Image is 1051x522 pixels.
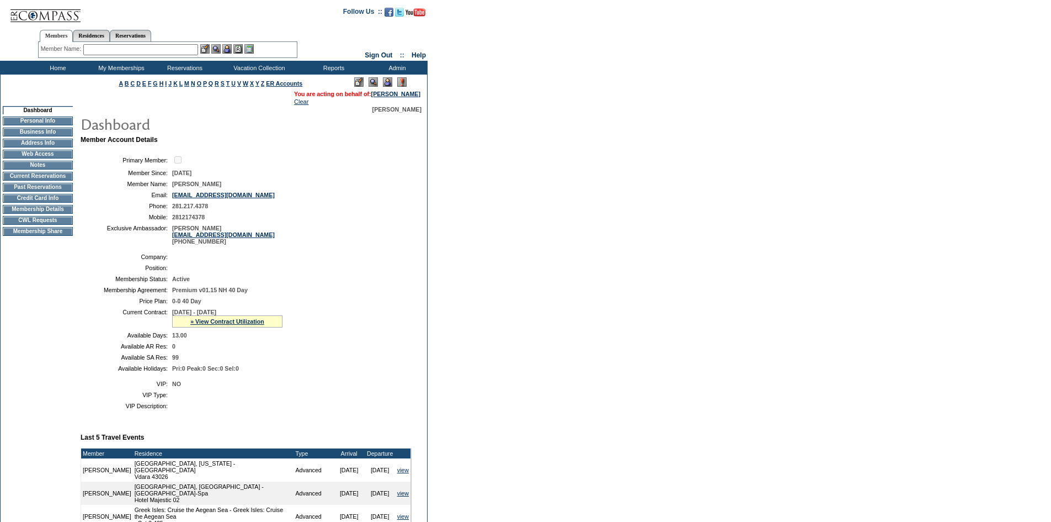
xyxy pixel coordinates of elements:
[365,458,396,482] td: [DATE]
[172,225,275,245] span: [PERSON_NAME] [PHONE_NUMBER]
[172,381,181,387] span: NO
[81,136,158,144] b: Member Account Details
[172,181,221,187] span: [PERSON_NAME]
[184,80,189,87] a: M
[179,80,183,87] a: L
[3,227,73,236] td: Membership Share
[233,44,243,54] img: Reservations
[85,332,168,339] td: Available Days:
[172,203,208,209] span: 281.217.4378
[3,139,73,147] td: Address Info
[41,44,83,54] div: Member Name:
[266,80,302,87] a: ER Accounts
[294,449,333,458] td: Type
[354,77,364,87] img: Edit Mode
[385,8,393,17] img: Become our fan on Facebook
[222,44,232,54] img: Impersonate
[334,458,365,482] td: [DATE]
[395,11,404,18] a: Follow us on Twitter
[172,170,191,176] span: [DATE]
[343,7,382,20] td: Follow Us ::
[85,276,168,282] td: Membership Status:
[80,113,301,135] img: pgTtlDashboard.gif
[85,403,168,409] td: VIP Description:
[85,309,168,328] td: Current Contract:
[372,106,422,113] span: [PERSON_NAME]
[85,298,168,304] td: Price Plan:
[85,155,168,165] td: Primary Member:
[172,354,179,361] span: 99
[85,365,168,372] td: Available Holidays:
[136,80,141,87] a: D
[294,458,333,482] td: Advanced
[3,194,73,203] td: Credit Card Info
[173,80,178,87] a: K
[165,80,167,87] a: I
[301,61,364,75] td: Reports
[231,80,236,87] a: U
[125,80,129,87] a: B
[142,80,146,87] a: E
[172,231,275,238] a: [EMAIL_ADDRESS][DOMAIN_NAME]
[172,276,190,282] span: Active
[334,482,365,505] td: [DATE]
[172,214,205,220] span: 2812174378
[3,183,73,192] td: Past Reservations
[261,80,265,87] a: Z
[153,80,157,87] a: G
[85,354,168,361] td: Available SA Res:
[172,298,201,304] span: 0-0 40 Day
[172,365,239,372] span: Pri:0 Peak:0 Sec:0 Sel:0
[294,482,333,505] td: Advanced
[294,91,420,97] span: You are acting on behalf of:
[369,77,378,87] img: View Mode
[200,44,210,54] img: b_edit.gif
[3,205,73,214] td: Membership Details
[294,98,308,105] a: Clear
[400,51,404,59] span: ::
[85,214,168,220] td: Mobile:
[133,458,294,482] td: [GEOGRAPHIC_DATA], [US_STATE] - [GEOGRAPHIC_DATA] Vdara 43026
[85,381,168,387] td: VIP:
[152,61,215,75] td: Reservations
[40,30,73,42] a: Members
[221,80,225,87] a: S
[3,172,73,181] td: Current Reservations
[365,449,396,458] td: Departure
[81,449,133,458] td: Member
[130,80,135,87] a: C
[81,434,144,441] b: Last 5 Travel Events
[397,513,409,520] a: view
[3,216,73,225] td: CWL Requests
[365,51,392,59] a: Sign Out
[3,106,73,114] td: Dashboard
[383,77,392,87] img: Impersonate
[85,192,168,198] td: Email:
[397,77,407,87] img: Log Concern/Member Elevation
[197,80,201,87] a: O
[244,44,254,54] img: b_calculator.gif
[172,309,216,315] span: [DATE] - [DATE]
[85,254,168,260] td: Company:
[85,287,168,293] td: Membership Agreement:
[133,482,294,505] td: [GEOGRAPHIC_DATA], [GEOGRAPHIC_DATA] - [GEOGRAPHIC_DATA]-Spa Hotel Majestic 02
[3,161,73,170] td: Notes
[237,80,241,87] a: V
[168,80,172,87] a: J
[3,150,73,159] td: Web Access
[85,265,168,271] td: Position:
[119,80,123,87] a: A
[203,80,207,87] a: P
[190,318,264,325] a: » View Contract Utilization
[172,332,187,339] span: 13.00
[25,61,88,75] td: Home
[3,117,73,125] td: Personal Info
[110,30,151,41] a: Reservations
[406,11,425,18] a: Subscribe to our YouTube Channel
[85,225,168,245] td: Exclusive Ambassador:
[334,449,365,458] td: Arrival
[243,80,248,87] a: W
[172,192,275,198] a: [EMAIL_ADDRESS][DOMAIN_NAME]
[209,80,213,87] a: Q
[255,80,259,87] a: Y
